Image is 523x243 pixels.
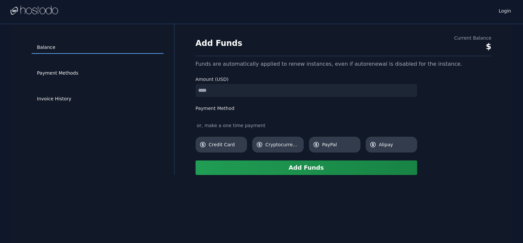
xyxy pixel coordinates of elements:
h1: Add Funds [196,38,242,49]
button: Add Funds [196,160,417,175]
span: Cryptocurrency [265,141,300,148]
div: Funds are automatically applied to renew instances, even if autorenewal is disabled for the insta... [196,60,491,68]
span: PayPal [322,141,356,148]
span: Credit Card [209,141,243,148]
img: Logo [11,6,58,16]
span: Alipay [379,141,413,148]
div: or, make a one time payment [196,122,417,129]
a: Payment Methods [32,67,164,80]
div: Current Balance [454,35,491,41]
a: Login [497,6,512,14]
div: $ [454,41,491,52]
a: Invoice History [32,93,164,105]
label: Amount (USD) [196,76,417,83]
a: Balance [32,41,164,54]
label: Payment Method [196,105,417,112]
